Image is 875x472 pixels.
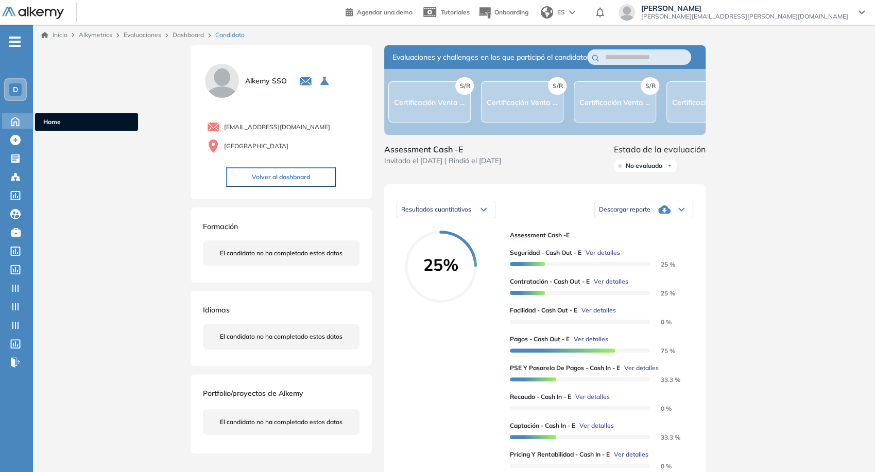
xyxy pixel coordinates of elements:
[581,248,620,257] button: Ver detalles
[203,222,238,231] span: Formación
[624,363,659,373] span: Ver detalles
[586,248,620,257] span: Ver detalles
[224,123,330,132] span: [EMAIL_ADDRESS][DOMAIN_NAME]
[220,332,342,341] span: El candidato no ha completado estos datos
[510,306,577,315] span: Facilidad - Cash Out - E
[575,392,610,401] span: Ver detalles
[579,421,614,430] span: Ver detalles
[614,143,706,155] span: Estado de la evaluación
[648,318,672,326] span: 0 %
[384,155,501,166] span: Invitado el [DATE] | Rindió el [DATE]
[541,6,553,19] img: world
[626,162,662,170] span: No evaluado
[672,98,743,107] span: Certificación Venta ...
[405,256,477,273] span: 25%
[401,205,471,213] span: Resultados cuantitativos
[441,8,470,16] span: Tutoriales
[220,417,342,427] span: El candidato no ha completado estos datos
[203,305,230,314] span: Idiomas
[557,8,565,17] span: ES
[510,363,620,373] span: PSE Y Pasarela de Pagos - Cash In - E
[13,85,19,94] span: D
[124,31,161,39] a: Evaluaciones
[510,277,590,286] span: Contratación - Cash Out - E
[357,8,413,16] span: Agendar una demo
[570,335,608,344] button: Ver detalles
[641,77,659,95] span: S/R
[641,12,848,21] span: [PERSON_NAME][EMAIL_ADDRESS][PERSON_NAME][DOMAIN_NAME]
[648,376,680,383] span: 33.3 %
[594,277,628,286] span: Ver detalles
[648,347,675,355] span: 75 %
[173,31,204,39] a: Dashboard
[590,277,628,286] button: Ver detalles
[220,249,342,258] span: El candidato no ha completado estos datos
[648,433,680,441] span: 33.3 %
[648,260,675,268] span: 25 %
[666,163,673,169] img: Ícono de flecha
[548,77,567,95] span: S/R
[384,143,501,155] span: Assessment Cash -E
[577,306,616,315] button: Ver detalles
[575,421,614,430] button: Ver detalles
[392,52,587,63] span: Evaluaciones y challenges en los que participó el candidato
[203,389,303,398] span: Portfolio/proyectos de Alkemy
[215,30,245,40] span: Candidato
[648,405,672,412] span: 0 %
[79,31,112,39] span: Alkymetrics
[510,450,610,459] span: Pricing y Rentabilidad - Cash In - E
[9,41,21,43] i: -
[620,363,659,373] button: Ver detalles
[610,450,648,459] button: Ver detalles
[510,392,571,401] span: Recaudo - Cash In - E
[346,5,413,18] a: Agendar una demo
[487,98,557,107] span: Certificación Venta ...
[579,98,650,107] span: Certificación Venta ...
[648,289,675,297] span: 25 %
[41,30,67,40] a: Inicio
[2,7,64,20] img: Logo
[203,62,241,100] img: PROFILE_MENU_LOGO_USER
[510,231,685,240] span: Assessment Cash -E
[510,335,570,344] span: Pagos - Cash Out - E
[455,77,474,95] span: S/R
[224,142,288,151] span: [GEOGRAPHIC_DATA]
[581,306,616,315] span: Ver detalles
[478,2,528,24] button: Onboarding
[510,248,581,257] span: Seguridad - Cash Out - E
[510,421,575,430] span: Captación - Cash In - E
[43,117,130,127] span: Home
[641,4,848,12] span: [PERSON_NAME]
[648,462,672,470] span: 0 %
[226,167,336,187] button: Volver al dashboard
[574,335,608,344] span: Ver detalles
[599,205,650,214] span: Descargar reporte
[569,10,575,14] img: arrow
[571,392,610,401] button: Ver detalles
[245,76,287,86] span: Alkemy SSO
[614,450,648,459] span: Ver detalles
[494,8,528,16] span: Onboarding
[394,98,465,107] span: Certificación Venta ...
